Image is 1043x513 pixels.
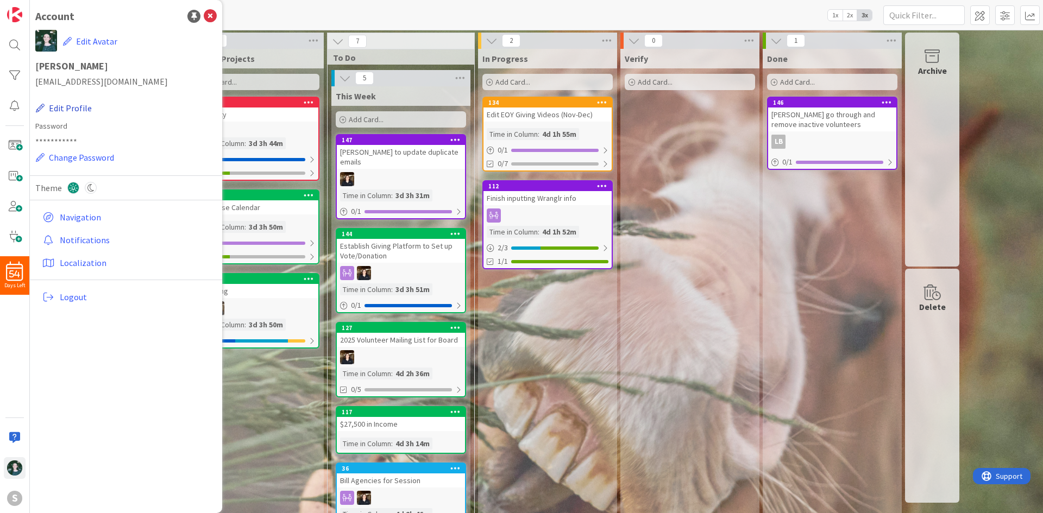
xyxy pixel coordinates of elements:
[9,270,20,278] span: 54
[782,156,793,168] span: 0 / 1
[337,491,465,505] div: KS
[340,189,391,201] div: Time in Column
[351,206,361,217] span: 0 / 1
[38,253,217,273] a: Localization
[625,53,648,64] span: Verify
[498,144,508,156] span: 0 / 1
[768,98,896,131] div: 146[PERSON_NAME] go through and remove inactive volunteers
[393,283,432,295] div: 3d 3h 51m
[190,236,318,250] div: 0/1
[190,153,318,166] div: 0/2
[644,34,663,47] span: 0
[393,438,432,449] div: 4d 3h 14m
[391,283,393,295] span: :
[195,275,318,283] div: 119
[483,191,612,205] div: Finish inputting Wranglr info
[342,408,465,416] div: 117
[767,53,788,64] span: Done
[190,284,318,298] div: EOY Giving
[337,417,465,431] div: $27,500 in Income
[538,128,539,140] span: :
[190,274,318,298] div: 119EOY Giving
[190,301,318,315] div: KS
[62,30,118,53] button: Edit Avatar
[333,52,461,63] span: To Do
[336,91,376,102] span: This Week
[190,107,318,122] div: Barn Party
[7,7,22,22] img: Visit kanbanzone.com
[190,274,318,284] div: 119
[340,172,354,186] img: KS
[38,230,217,250] a: Notifications
[337,407,465,431] div: 117$27,500 in Income
[768,135,896,149] div: LB
[337,299,465,312] div: 0/1
[190,98,318,122] div: 145Barn Party
[337,229,465,239] div: 144
[340,283,391,295] div: Time in Column
[190,191,318,214] div: 1232026 Horse Calendar
[349,115,384,124] span: Add Card...
[483,241,612,255] div: 2/3
[348,35,367,48] span: 7
[7,491,22,506] div: S
[35,181,62,194] span: Theme
[337,323,465,333] div: 127
[487,226,538,238] div: Time in Column
[190,334,318,347] div: 0/5
[828,10,843,21] span: 1x
[538,226,539,238] span: :
[342,230,465,238] div: 144
[483,107,612,122] div: Edit EOY Giving Videos (Nov-Dec)
[355,72,374,85] span: 5
[498,158,508,169] span: 0/7
[393,189,432,201] div: 3d 3h 31m
[35,8,74,24] div: Account
[337,205,465,218] div: 0/1
[340,438,391,449] div: Time in Column
[771,135,786,149] div: LB
[337,266,465,280] div: KS
[246,137,286,149] div: 3d 3h 44m
[337,135,465,169] div: 147[PERSON_NAME] to update duplicate emails
[780,77,815,87] span: Add Card...
[918,64,947,77] div: Archive
[337,407,465,417] div: 117
[23,2,49,15] span: Support
[35,101,92,115] button: Edit Profile
[487,128,538,140] div: Time in Column
[195,192,318,199] div: 123
[488,99,612,106] div: 134
[35,150,115,164] button: Change Password
[773,99,896,106] div: 146
[190,200,318,214] div: 2026 Horse Calendar
[244,137,246,149] span: :
[60,290,212,303] span: Logout
[337,145,465,169] div: [PERSON_NAME] to update duplicate emails
[768,155,896,169] div: 0/1
[35,30,57,52] img: KM
[502,34,520,47] span: 2
[340,368,391,379] div: Time in Column
[483,143,612,157] div: 0/1
[190,98,318,107] div: 145
[190,191,318,200] div: 123
[337,464,465,487] div: 36Bill Agencies for Session
[244,319,246,331] span: :
[351,384,361,395] span: 0/5
[244,221,246,233] span: :
[498,256,508,267] span: 1/1
[337,239,465,263] div: Establish Giving Platform to Set up Vote/Donation
[337,229,465,263] div: 144Establish Giving Platform to Set up Vote/Donation
[768,107,896,131] div: [PERSON_NAME] go through and remove inactive volunteers
[638,77,673,87] span: Add Card...
[498,242,508,254] span: 2 / 3
[883,5,965,25] input: Quick Filter...
[337,464,465,473] div: 36
[843,10,857,21] span: 2x
[483,98,612,107] div: 134
[337,172,465,186] div: KS
[483,181,612,191] div: 112
[393,368,432,379] div: 4d 2h 36m
[342,324,465,332] div: 127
